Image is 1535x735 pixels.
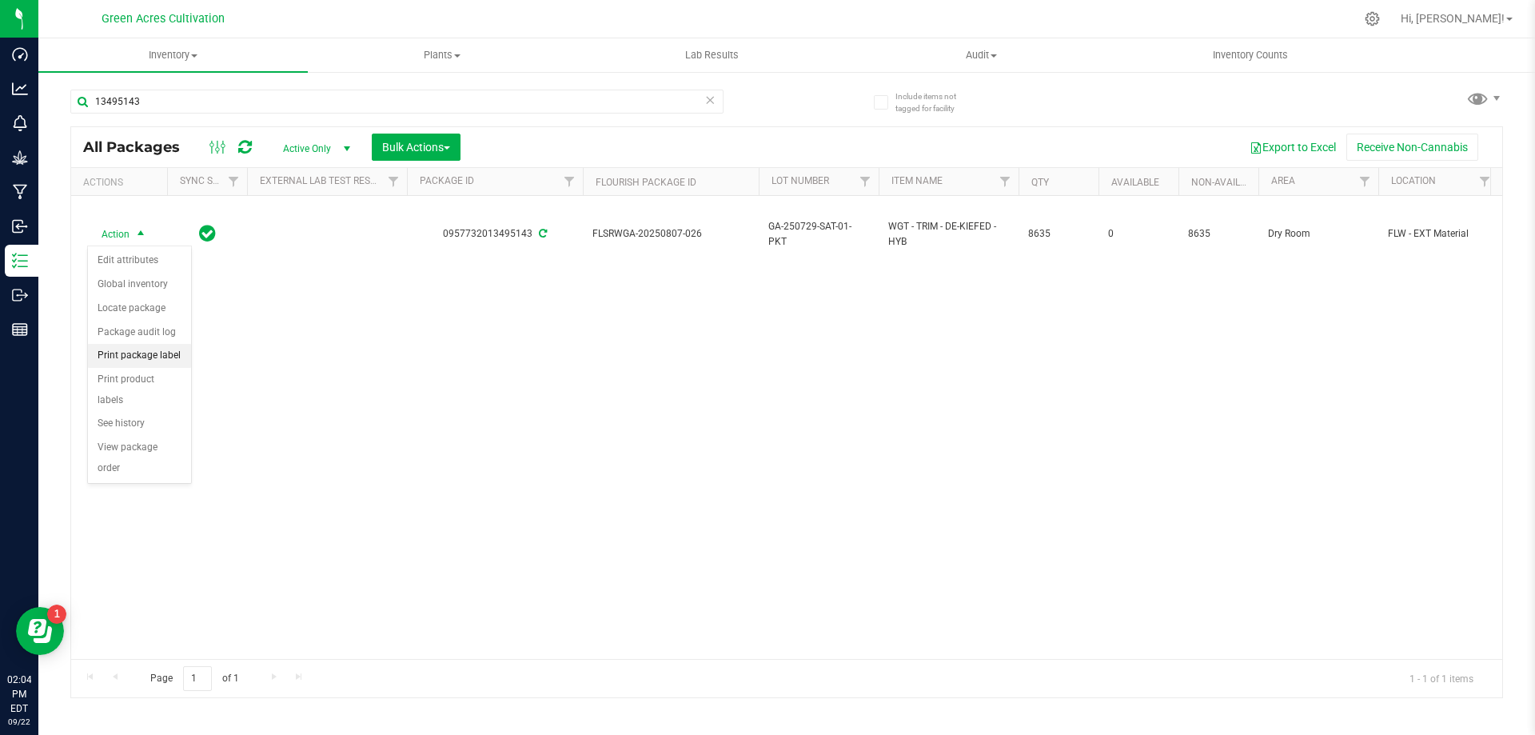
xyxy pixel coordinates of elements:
[199,222,216,245] span: In Sync
[1111,177,1159,188] a: Available
[1397,666,1486,690] span: 1 - 1 of 1 items
[70,90,724,114] input: Search Package ID, Item Name, SKU, Lot or Part Number...
[309,48,576,62] span: Plants
[7,673,31,716] p: 02:04 PM EDT
[83,177,161,188] div: Actions
[12,115,28,131] inline-svg: Monitoring
[536,228,547,239] span: Sync from Compliance System
[1472,168,1498,195] a: Filter
[1271,175,1295,186] a: Area
[382,141,450,154] span: Bulk Actions
[83,138,196,156] span: All Packages
[888,219,1009,250] span: WGT - TRIM - DE-KIEFED - HYB
[260,175,385,186] a: External Lab Test Result
[1239,134,1346,161] button: Export to Excel
[38,38,308,72] a: Inventory
[88,297,191,321] li: Locate package
[7,716,31,728] p: 09/22
[405,226,585,242] div: 0957732013495143
[137,666,252,691] span: Page of 1
[1188,226,1249,242] span: 8635
[12,218,28,234] inline-svg: Inbound
[1391,175,1436,186] a: Location
[704,90,716,110] span: Clear
[895,90,975,114] span: Include items not tagged for facility
[88,368,191,412] li: Print product labels
[592,226,749,242] span: FLSRWGA-20250807-026
[88,249,191,273] li: Edit attributes
[88,321,191,345] li: Package audit log
[12,287,28,303] inline-svg: Outbound
[47,605,66,624] iframe: Resource center unread badge
[12,184,28,200] inline-svg: Manufacturing
[131,223,151,246] span: select
[420,175,474,186] a: Package ID
[596,177,696,188] a: Flourish Package ID
[88,344,191,368] li: Print package label
[1346,134,1478,161] button: Receive Non-Cannabis
[16,607,64,655] iframe: Resource center
[180,175,241,186] a: Sync Status
[852,168,879,195] a: Filter
[891,175,943,186] a: Item Name
[771,175,829,186] a: Lot Number
[847,48,1115,62] span: Audit
[12,46,28,62] inline-svg: Dashboard
[768,219,869,250] span: GA-250729-SAT-01-PKT
[12,150,28,166] inline-svg: Grow
[1362,11,1382,26] div: Manage settings
[1108,226,1169,242] span: 0
[12,322,28,338] inline-svg: Reports
[38,48,308,62] span: Inventory
[1028,226,1089,242] span: 8635
[221,168,247,195] a: Filter
[102,12,225,26] span: Green Acres Cultivation
[88,436,191,480] li: View package order
[556,168,583,195] a: Filter
[12,253,28,269] inline-svg: Inventory
[664,48,760,62] span: Lab Results
[308,38,577,72] a: Plants
[1031,177,1049,188] a: Qty
[1191,177,1262,188] a: Non-Available
[372,134,460,161] button: Bulk Actions
[1116,38,1385,72] a: Inventory Counts
[87,223,130,246] span: Action
[1401,12,1505,25] span: Hi, [PERSON_NAME]!
[88,273,191,297] li: Global inventory
[381,168,407,195] a: Filter
[1268,226,1369,242] span: Dry Room
[183,666,212,691] input: 1
[1388,226,1489,242] span: FLW - EXT Material
[1352,168,1378,195] a: Filter
[577,38,847,72] a: Lab Results
[88,412,191,436] li: See history
[12,81,28,97] inline-svg: Analytics
[992,168,1019,195] a: Filter
[1191,48,1310,62] span: Inventory Counts
[847,38,1116,72] a: Audit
